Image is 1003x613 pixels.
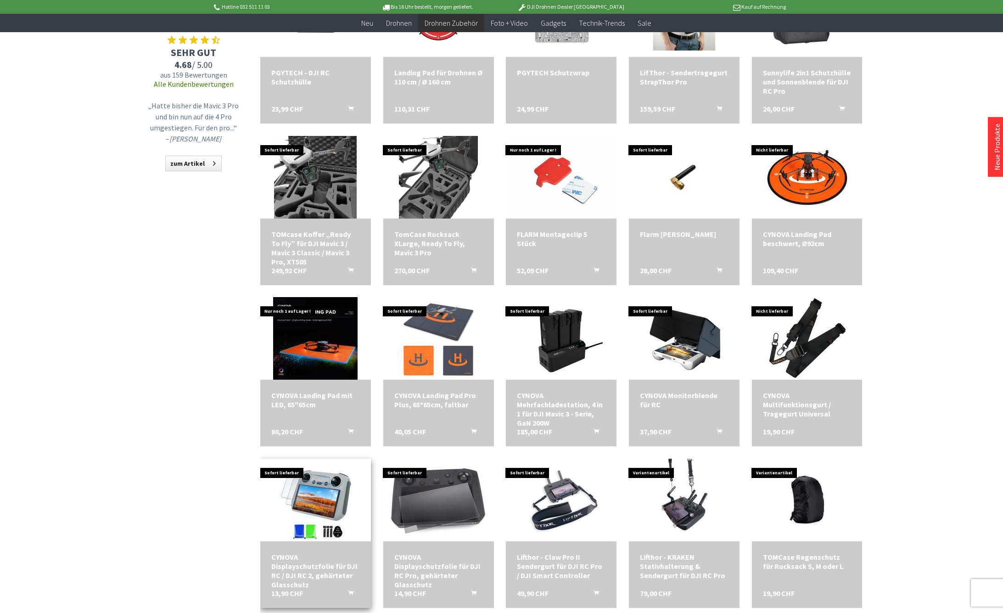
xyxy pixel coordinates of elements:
img: TOMCase Regenschutz für Rucksack S, M oder L [766,459,848,541]
div: Landing Pad für Drohnen Ø 110 cm / Ø 160 cm [394,68,483,86]
img: CYNOVA Landing Pad beschwert, Ø92cm [766,136,848,219]
a: Neue Produkte [992,124,1002,170]
a: Sale [631,14,658,33]
div: Lifthor - Claw Pro II Sendergurt für DJI RC Pro / DJI Smart Controller [517,552,605,580]
a: Gadgets [534,14,572,33]
a: CYNOVA Landing Pad Pro Plus, 65*65cm, faltbar 40,05 CHF In den Warenkorb [394,391,483,409]
span: 110,31 CHF [394,104,430,113]
div: CYNOVA Landing Pad beschwert, Ø92cm [763,230,852,248]
div: CYNOVA Monitorblende für RC [640,391,728,409]
a: Lifthor - Claw Pro II Sendergurt für DJI RC Pro / DJI Smart Controller 49,90 CHF In den Warenkorb [517,552,605,580]
span: 13,90 CHF [271,589,303,598]
a: Drohnen [380,14,418,33]
button: In den Warenkorb [583,589,605,601]
button: In den Warenkorb [460,589,482,601]
a: Drohnen Zubehör [418,14,484,33]
p: Bis 16 Uhr bestellt, morgen geliefert. [356,1,499,12]
a: PGYTECH Schutzwrap 24,99 CHF [517,68,605,77]
span: 109,40 CHF [763,266,798,275]
button: In den Warenkorb [583,427,605,439]
div: TomCase Rucksack XLarge, Ready To Fly, Mavic 3 Pro [394,230,483,257]
span: 24,99 CHF [517,104,549,113]
button: In den Warenkorb [337,589,359,601]
div: PGYTECH - DJI RC Schutzhülle [271,68,360,86]
span: 37,90 CHF [640,427,672,436]
img: TOMcase Koffer „Ready To Fly” für DJI Mavic 3 / Mavic 3 Classic / Mavic 3 Pro, XT505 [274,136,357,219]
div: Flarm [PERSON_NAME] [640,230,728,239]
div: CYNOVA Mehrfachladestation, 4 in 1 für DJI Mavic 3 - Serie, GaN 200W [517,391,605,427]
span: Foto + Video [491,18,528,28]
div: TOMcase Koffer „Ready To Fly” für DJI Mavic 3 / Mavic 3 Classic / Mavic 3 Pro, XT505 [271,230,360,266]
span: 23,99 CHF [271,104,303,113]
img: CYNOVA Multifunktionsgurt / Tragegurt Universal [766,297,848,380]
div: LifThor - Sendertragegurt StrapThor Pro [640,68,728,86]
button: In den Warenkorb [706,266,728,278]
em: [PERSON_NAME] [169,134,221,143]
span: SEHR GUT [146,46,242,59]
img: Flarm Aurora Antenne [629,142,740,212]
img: Lifthor - KRAKEN Stativhalterung & Sendergurt für DJI RC Pro [653,459,715,541]
p: „Hatte bisher die Mavic 3 Pro und bin nun auf die 4 Pro umgestiegen. Für den pro...“ – [148,100,240,144]
span: Gadgets [541,18,566,28]
a: TomCase Rucksack XLarge, Ready To Fly, Mavic 3 Pro 270,00 CHF In den Warenkorb [394,230,483,257]
div: CYNOVA Landing Pad mit LED, 65"65cm [271,391,360,409]
a: CYNOVA Displayschutzfolie für DJI RC Pro, gehärteter Glasschutz 14,90 CHF In den Warenkorb [394,552,483,589]
img: FLARM Montageclip 5 Stück [506,136,616,219]
a: TOMcase Koffer „Ready To Fly” für DJI Mavic 3 / Mavic 3 Classic / Mavic 3 Pro, XT505 249,92 CHF I... [271,230,360,266]
span: Drohnen Zubehör [425,18,478,28]
a: Flarm [PERSON_NAME] 28,00 CHF In den Warenkorb [640,230,728,239]
a: zum Artikel [165,156,222,171]
div: CYNOVA Landing Pad Pro Plus, 65*65cm, faltbar [394,391,483,409]
a: Foto + Video [484,14,534,33]
a: FLARM Montageclip 5 Stück 52,09 CHF In den Warenkorb [517,230,605,248]
span: 19,90 CHF [763,427,795,436]
span: Drohnen [386,18,412,28]
span: 49,90 CHF [517,589,549,598]
a: Alle Kundenbewertungen [154,79,234,89]
img: Lifthor - Claw Pro II Sendergurt für DJI RC Pro / DJI Smart Controller [516,459,606,541]
span: 159,59 CHF [640,104,675,113]
span: Sale [638,18,651,28]
a: PGYTECH - DJI RC Schutzhülle 23,99 CHF In den Warenkorb [271,68,360,86]
span: 4.68 [174,59,192,70]
div: CYNOVA Displayschutzfolie für DJI RC / DJI RC 2, gehärteter Glasschutz [271,552,360,589]
button: In den Warenkorb [460,266,482,278]
a: Technik-Trends [572,14,631,33]
button: In den Warenkorb [828,104,850,116]
span: Neu [361,18,373,28]
button: In den Warenkorb [460,427,482,439]
span: 249,92 CHF [271,266,307,275]
a: CYNOVA Landing Pad beschwert, Ø92cm 109,40 CHF [763,230,852,248]
img: CYNOVA Displayschutzfolie für DJI RC / DJI RC 2, gehärteter Glasschutz [274,459,357,541]
a: Sunnylife 2in1 Schutzhülle und Sonnenblende für DJI RC Pro 26,00 CHF In den Warenkorb [763,68,852,96]
p: Kauf auf Rechnung [643,1,786,12]
img: CYNOVA Monitorblende für RC [643,297,725,380]
img: TomCase Rucksack XLarge, Ready To Fly, Mavic 3 Pro [399,136,478,219]
span: 26,00 CHF [763,104,795,113]
a: LifThor - Sendertragegurt StrapThor Pro 159,59 CHF In den Warenkorb [640,68,728,86]
a: CYNOVA Mehrfachladestation, 4 in 1 für DJI Mavic 3 - Serie, GaN 200W 185,00 CHF In den Warenkorb [517,391,605,427]
img: CYNOVA Landing Pad Pro Plus, 65*65cm, faltbar [397,297,480,380]
span: 80,20 CHF [271,427,303,436]
span: 28,00 CHF [640,266,672,275]
span: 270,00 CHF [394,266,430,275]
div: PGYTECH Schutzwrap [517,68,605,77]
button: In den Warenkorb [583,266,605,278]
div: CYNOVA Displayschutzfolie für DJI RC Pro, gehärteter Glasschutz [394,552,483,589]
button: In den Warenkorb [706,104,728,116]
a: CYNOVA Monitorblende für RC 37,90 CHF In den Warenkorb [640,391,728,409]
button: In den Warenkorb [337,104,359,116]
p: DJI Drohnen Dealer [GEOGRAPHIC_DATA] [499,1,642,12]
span: Technik-Trends [579,18,625,28]
button: In den Warenkorb [337,266,359,278]
img: CYNOVA Landing Pad mit LED, 65"65cm [273,297,358,380]
a: CYNOVA Multifunktionsgurt / Tragegurt Universal 19,90 CHF [763,391,852,418]
div: Sunnylife 2in1 Schutzhülle und Sonnenblende für DJI RC Pro [763,68,852,96]
span: aus 159 Bewertungen [146,70,242,79]
button: In den Warenkorb [337,427,359,439]
img: CYNOVA Mehrfachladestation, 4 in 1 für DJI Mavic 3 - Serie, GaN 200W [520,297,603,380]
div: TOMCase Regenschutz für Rucksack S, M oder L [763,552,852,571]
span: 19,90 CHF [763,589,795,598]
span: 52,09 CHF [517,266,549,275]
a: Neu [355,14,380,33]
